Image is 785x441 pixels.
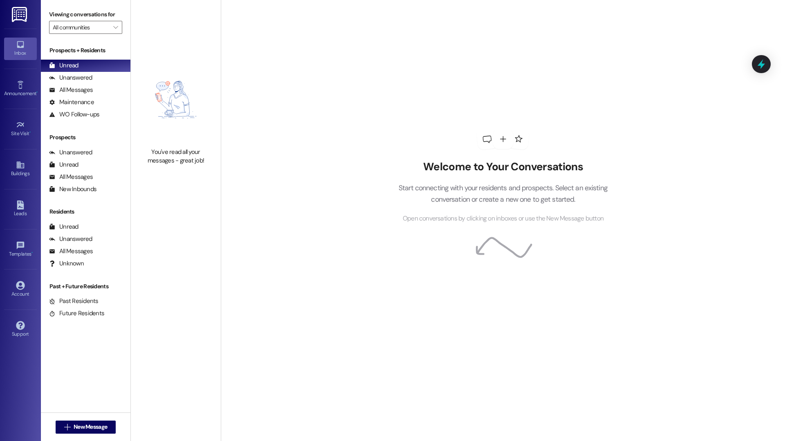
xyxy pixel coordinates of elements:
[36,89,38,95] span: •
[49,8,122,21] label: Viewing conversations for
[386,160,620,174] h2: Welcome to Your Conversations
[49,223,78,231] div: Unread
[53,21,109,34] input: All communities
[49,98,94,107] div: Maintenance
[12,7,29,22] img: ResiDesk Logo
[49,110,99,119] div: WO Follow-ups
[49,160,78,169] div: Unread
[140,56,212,144] img: empty-state
[49,235,92,243] div: Unanswered
[49,173,93,181] div: All Messages
[4,38,37,60] a: Inbox
[41,282,130,291] div: Past + Future Residents
[31,250,33,256] span: •
[4,198,37,220] a: Leads
[49,247,93,256] div: All Messages
[41,46,130,55] div: Prospects + Residents
[4,118,37,140] a: Site Visit •
[4,238,37,261] a: Templates •
[4,278,37,301] a: Account
[49,185,96,194] div: New Inbounds
[4,318,37,341] a: Support
[49,86,93,94] div: All Messages
[386,182,620,205] p: Start connecting with your residents and prospects. Select an existing conversation or create a n...
[113,24,118,31] i: 
[41,133,130,142] div: Prospects
[29,129,31,135] span: •
[49,61,78,70] div: Unread
[49,259,84,268] div: Unknown
[4,158,37,180] a: Buildings
[49,148,92,157] div: Unanswered
[49,73,92,82] div: Unanswered
[74,423,107,431] span: New Message
[56,421,116,434] button: New Message
[49,297,99,305] div: Past Residents
[49,309,104,318] div: Future Residents
[64,424,70,430] i: 
[403,214,603,224] span: Open conversations by clicking on inboxes or use the New Message button
[41,207,130,216] div: Residents
[140,148,212,165] div: You've read all your messages - great job!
